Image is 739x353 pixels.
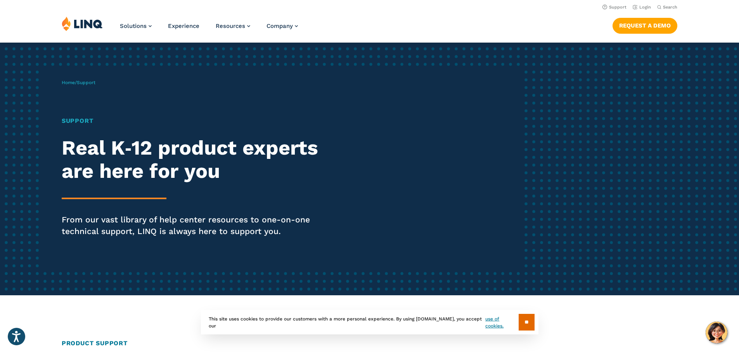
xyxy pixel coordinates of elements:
a: Company [267,22,298,29]
div: This site uses cookies to provide our customers with a more personal experience. By using [DOMAIN... [201,310,538,334]
a: Home [62,80,75,85]
button: Hello, have a question? Let’s chat. [706,322,727,343]
p: From our vast library of help center resources to one-on-one technical support, LINQ is always he... [62,214,346,237]
a: Support [602,5,627,10]
nav: Primary Navigation [120,16,298,42]
h1: Support [62,116,346,126]
span: Search [663,5,677,10]
a: Login [633,5,651,10]
a: use of cookies. [485,315,518,329]
span: Solutions [120,22,147,29]
span: Support [77,80,95,85]
span: / [62,80,95,85]
span: Resources [216,22,245,29]
span: Company [267,22,293,29]
a: Request a Demo [613,18,677,33]
button: Open Search Bar [657,4,677,10]
h2: Real K‑12 product experts are here for you [62,136,346,183]
nav: Button Navigation [613,16,677,33]
img: LINQ | K‑12 Software [62,16,103,31]
a: Solutions [120,22,152,29]
a: Resources [216,22,250,29]
a: Experience [168,22,199,29]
